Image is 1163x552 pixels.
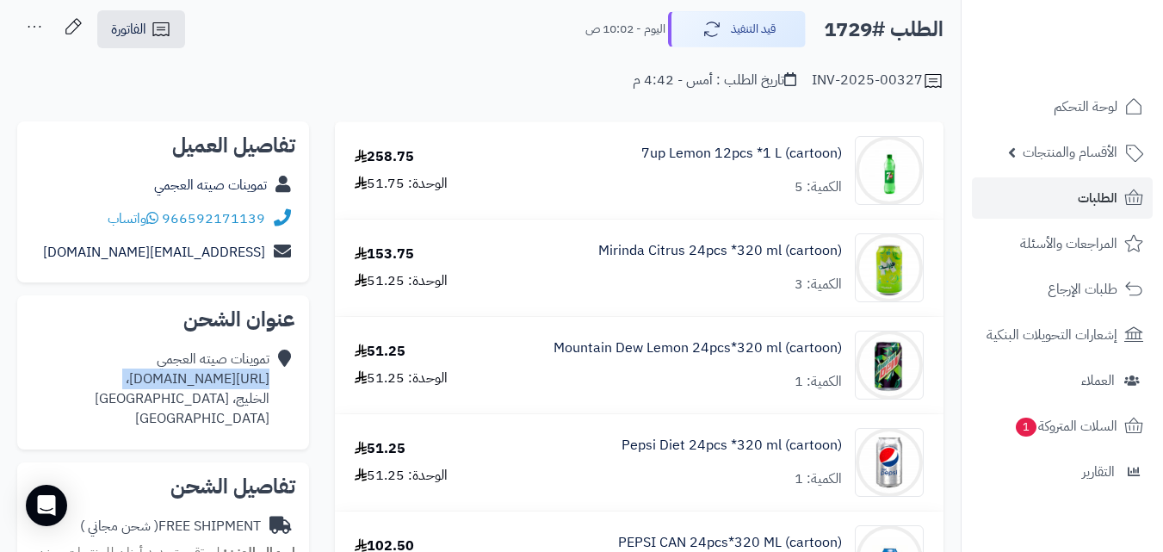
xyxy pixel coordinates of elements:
[856,428,923,497] img: 1747593334-qxF5OTEWerP7hB4NEyoyUFLqKCZryJZ6-90x90.jpg
[668,11,806,47] button: قيد التنفيذ
[972,314,1153,356] a: إشعارات التحويلات البنكية
[972,86,1153,127] a: لوحة التحكم
[795,372,842,392] div: الكمية: 1
[1046,36,1147,72] img: logo-2.png
[812,71,943,91] div: INV-2025-00327
[108,208,158,229] a: واتساب
[355,466,448,486] div: الوحدة: 51.25
[355,174,448,194] div: الوحدة: 51.75
[355,245,414,264] div: 153.75
[795,275,842,295] div: الكمية: 3
[641,144,842,164] a: 7up Lemon 12pcs *1 L (cartoon)
[26,485,67,526] div: Open Intercom Messenger
[585,21,665,38] small: اليوم - 10:02 ص
[795,469,842,489] div: الكمية: 1
[95,350,269,428] div: تموينات صيته العجمي [URL][DOMAIN_NAME]، الخليج، [GEOGRAPHIC_DATA] [GEOGRAPHIC_DATA]
[972,451,1153,493] a: التقارير
[598,241,842,261] a: Mirinda Citrus 24pcs *320 ml (cartoon)
[1014,414,1117,438] span: السلات المتروكة
[97,10,185,48] a: الفاتورة
[162,208,265,229] a: 966592171139
[43,242,265,263] a: [EMAIL_ADDRESS][DOMAIN_NAME]
[1048,277,1117,301] span: طلبات الإرجاع
[987,323,1117,347] span: إشعارات التحويلات البنكية
[856,136,923,205] img: 1747540828-789ab214-413e-4ccd-b32f-1699f0bc-90x90.jpg
[633,71,796,90] div: تاريخ الطلب : أمس - 4:42 م
[972,269,1153,310] a: طلبات الإرجاع
[355,369,448,388] div: الوحدة: 51.25
[1078,186,1117,210] span: الطلبات
[154,175,267,195] a: تموينات صيته العجمي
[972,223,1153,264] a: المراجعات والأسئلة
[554,338,842,358] a: Mountain Dew Lemon 24pcs*320 ml (cartoon)
[972,360,1153,401] a: العملاء
[1054,95,1117,119] span: لوحة التحكم
[972,406,1153,447] a: السلات المتروكة1
[622,436,842,456] a: Pepsi Diet 24pcs *320 ml (cartoon)
[355,147,414,167] div: 258.75
[1020,232,1117,256] span: المراجعات والأسئلة
[80,517,261,536] div: FREE SHIPMENT
[31,476,295,497] h2: تفاصيل الشحن
[111,19,146,40] span: الفاتورة
[1081,369,1115,393] span: العملاء
[795,177,842,197] div: الكمية: 5
[31,309,295,330] h2: عنوان الشحن
[856,331,923,400] img: 1747589162-6e7ff969-24c4-4b5f-83cf-0a0709aa-90x90.jpg
[355,439,405,459] div: 51.25
[824,12,943,47] h2: الطلب #1729
[972,177,1153,219] a: الطلبات
[1023,140,1117,164] span: الأقسام والمنتجات
[355,271,448,291] div: الوحدة: 51.25
[355,342,405,362] div: 51.25
[1016,418,1037,437] span: 1
[80,516,158,536] span: ( شحن مجاني )
[1082,460,1115,484] span: التقارير
[31,135,295,156] h2: تفاصيل العميل
[856,233,923,302] img: 1747566452-bf88d184-d280-4ea7-9331-9e3669ef-90x90.jpg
